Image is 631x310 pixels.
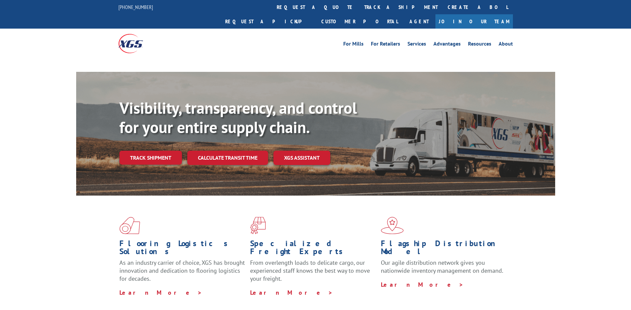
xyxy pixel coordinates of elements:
[187,151,268,165] a: Calculate transit time
[403,14,435,29] a: Agent
[381,259,503,274] span: Our agile distribution network gives you nationwide inventory management on demand.
[220,14,316,29] a: Request a pickup
[119,289,202,296] a: Learn More >
[381,239,507,259] h1: Flagship Distribution Model
[381,217,404,234] img: xgs-icon-flagship-distribution-model-red
[316,14,403,29] a: Customer Portal
[119,97,357,137] b: Visibility, transparency, and control for your entire supply chain.
[499,41,513,49] a: About
[250,259,376,288] p: From overlength loads to delicate cargo, our experienced staff knows the best way to move your fr...
[371,41,400,49] a: For Retailers
[250,289,333,296] a: Learn More >
[118,4,153,10] a: [PHONE_NUMBER]
[343,41,364,49] a: For Mills
[119,259,245,282] span: As an industry carrier of choice, XGS has brought innovation and dedication to flooring logistics...
[407,41,426,49] a: Services
[119,239,245,259] h1: Flooring Logistics Solutions
[273,151,330,165] a: XGS ASSISTANT
[250,239,376,259] h1: Specialized Freight Experts
[433,41,461,49] a: Advantages
[119,151,182,165] a: Track shipment
[468,41,491,49] a: Resources
[119,217,140,234] img: xgs-icon-total-supply-chain-intelligence-red
[435,14,513,29] a: Join Our Team
[250,217,266,234] img: xgs-icon-focused-on-flooring-red
[381,281,464,288] a: Learn More >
